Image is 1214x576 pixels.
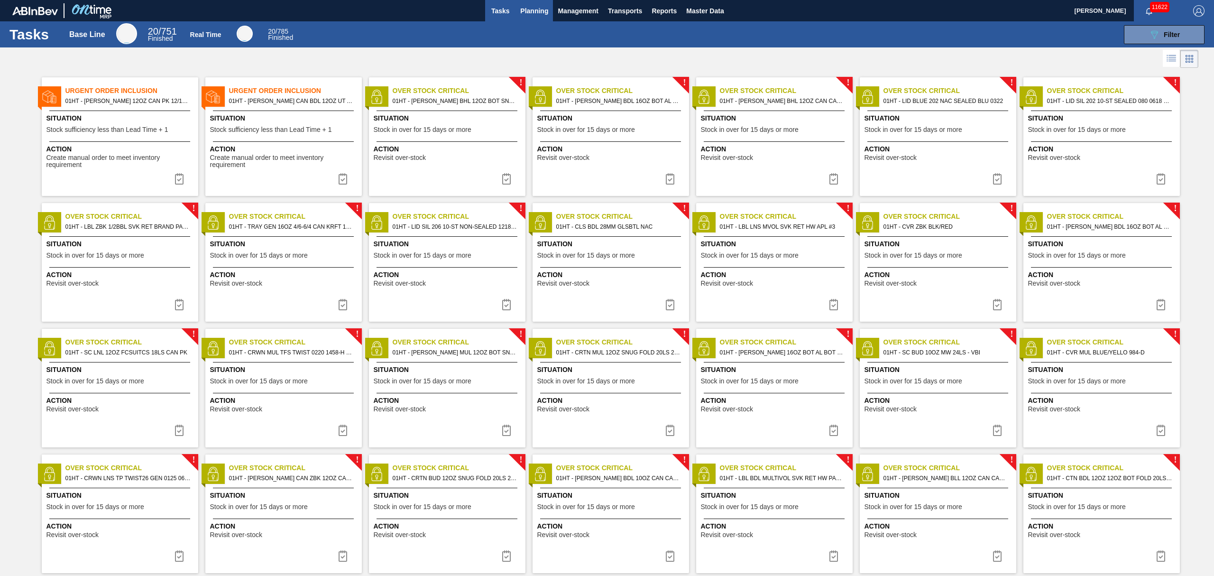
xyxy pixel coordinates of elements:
[1155,425,1167,436] img: icon-task complete
[369,90,384,104] img: status
[210,531,262,539] span: Revisit over-stock
[1047,473,1172,483] span: 01HT - CTN BDL 12OZ 12OZ BOT FOLD 20LS 2301-A
[1028,252,1126,259] span: Stock in over for 15 days or more
[174,425,185,436] img: icon-task complete
[519,456,522,464] span: !
[697,341,711,355] img: status
[1010,456,1013,464] span: !
[495,169,518,188] div: Complete task: 6943478
[701,154,753,161] span: Revisit over-stock
[883,212,1016,222] span: Over Stock Critical
[986,295,1009,314] div: Complete task: 6943564
[210,252,308,259] span: Stock in over for 15 days or more
[65,473,191,483] span: 01HT - CRWN LNS TP TWIST26 GEN 0125 063 ABICRN
[846,331,849,338] span: !
[822,295,845,314] div: Complete task: 6943558
[822,169,845,188] button: icon-task complete
[537,491,687,501] span: Situation
[701,531,753,539] span: Revisit over-stock
[520,5,548,17] span: Planning
[356,205,359,212] span: !
[822,421,845,440] button: icon-task complete
[865,126,962,133] span: Stock in over for 15 days or more
[374,113,523,123] span: Situation
[12,7,58,15] img: TNhmsLtSVTkK8tSr43FrP2fwEKptu5GPRR3wAAAABJRU5ErkJggg==
[701,270,850,280] span: Action
[883,86,1016,96] span: Over Stock Critical
[537,144,687,154] span: Action
[1150,421,1172,440] div: Complete task: 6943649
[537,406,589,413] span: Revisit over-stock
[374,365,523,375] span: Situation
[652,5,677,17] span: Reports
[883,96,1009,106] span: 01HT - LID BLUE 202 NAC SEALED BLU 0322
[664,173,676,185] img: icon-task complete
[46,270,196,280] span: Action
[701,113,850,123] span: Situation
[393,347,518,358] span: 01HT - CARR MUL 12OZ BOT SNUG 12/12 12OZ BOT AQUEOUS COATING
[374,126,471,133] span: Stock in over for 15 days or more
[1028,126,1126,133] span: Stock in over for 15 days or more
[860,215,874,230] img: status
[168,169,191,188] div: Complete task: 6944241
[865,491,1014,501] span: Situation
[860,341,874,355] img: status
[356,331,359,338] span: !
[720,337,853,347] span: Over Stock Critical
[865,406,917,413] span: Revisit over-stock
[46,503,144,511] span: Stock in over for 15 days or more
[393,473,518,483] span: 01HT - CRTN BUD 12OZ SNUG FOLD 20LS 2301-A - VBI
[683,331,686,338] span: !
[537,126,635,133] span: Stock in over for 15 days or more
[537,521,687,531] span: Action
[659,295,681,314] button: icon-task complete
[210,113,359,123] span: Situation
[393,463,525,473] span: Over Stock Critical
[1174,79,1177,86] span: !
[846,456,849,464] span: !
[986,421,1009,440] button: icon-task complete
[229,86,362,96] span: Urgent Order Inclusion
[337,425,349,436] img: icon-task complete
[697,215,711,230] img: status
[865,154,917,161] span: Revisit over-stock
[537,365,687,375] span: Situation
[46,365,196,375] span: Situation
[992,299,1003,310] img: icon-task complete
[1028,365,1177,375] span: Situation
[519,79,522,86] span: !
[558,5,598,17] span: Management
[501,299,512,310] img: icon-task complete
[229,463,362,473] span: Over Stock Critical
[46,378,144,385] span: Stock in over for 15 days or more
[659,169,681,188] button: icon-task complete
[865,280,917,287] span: Revisit over-stock
[701,521,850,531] span: Action
[860,467,874,481] img: status
[701,491,850,501] span: Situation
[374,491,523,501] span: Situation
[46,280,99,287] span: Revisit over-stock
[701,378,799,385] span: Stock in over for 15 days or more
[683,79,686,86] span: !
[1024,215,1038,230] img: status
[883,473,1009,483] span: 01HT - CARR BLL 12OZ CAN CAN PK 12/12 SLIM
[537,396,687,406] span: Action
[1028,531,1080,539] span: Revisit over-stock
[65,212,198,222] span: Over Stock Critical
[1047,222,1172,232] span: 01HT - CARR BDL 16OZ BOT AL BOT 8/16
[168,547,191,566] button: icon-task complete
[865,531,917,539] span: Revisit over-stock
[1028,144,1177,154] span: Action
[46,396,196,406] span: Action
[331,295,354,314] div: Complete task: 6943527
[883,463,1016,473] span: Over Stock Critical
[46,521,196,531] span: Action
[883,347,1009,358] span: 01HT - SC BUD 10OZ MW 24LS - VBI
[331,547,354,566] div: Complete task: 6943679
[519,205,522,212] span: !
[369,341,384,355] img: status
[46,406,99,413] span: Revisit over-stock
[210,378,308,385] span: Stock in over for 15 days or more
[659,169,681,188] div: Complete task: 6943501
